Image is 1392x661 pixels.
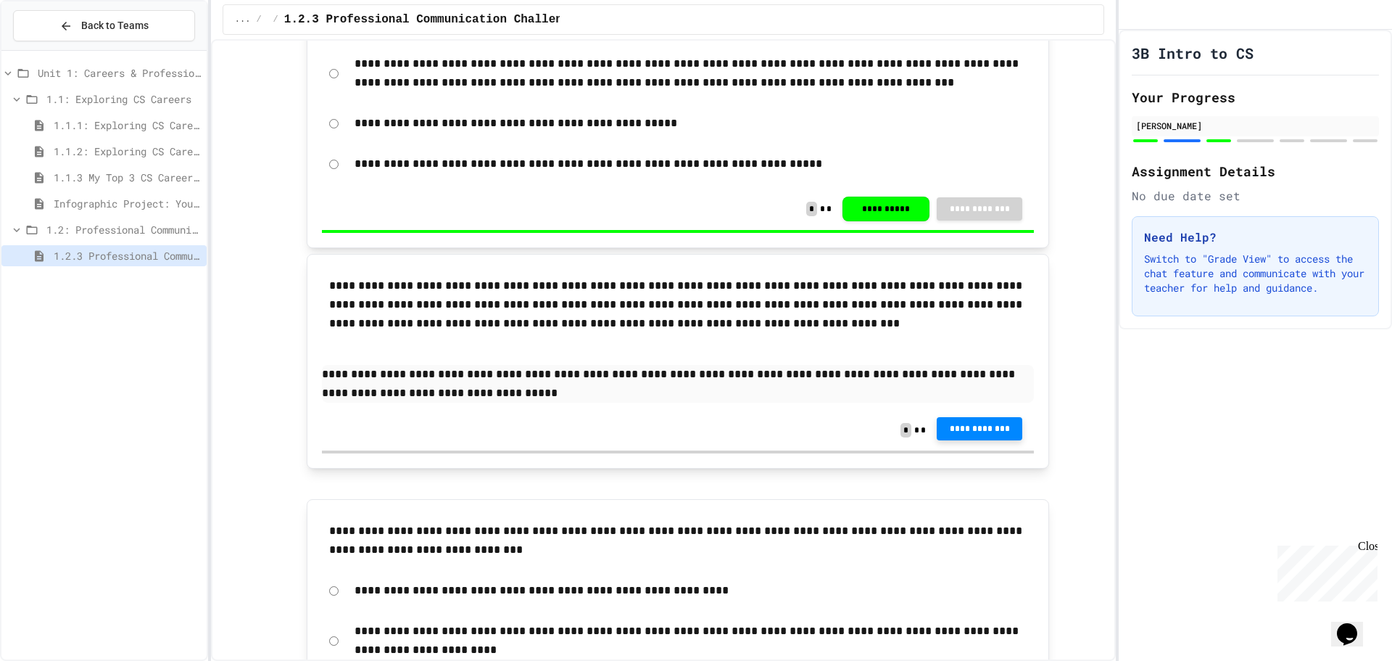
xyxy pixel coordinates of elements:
[1132,43,1254,63] h1: 3B Intro to CS
[273,14,278,25] span: /
[1144,229,1367,246] h3: Need Help?
[81,18,149,33] span: Back to Teams
[54,248,201,263] span: 1.2.3 Professional Communication Challenge
[38,65,201,81] span: Unit 1: Careers & Professionalism
[235,14,251,25] span: ...
[284,11,576,28] span: 1.2.3 Professional Communication Challenge
[46,91,201,107] span: 1.1: Exploring CS Careers
[1144,252,1367,295] p: Switch to "Grade View" to access the chat feature and communicate with your teacher for help and ...
[1331,603,1377,646] iframe: chat widget
[1136,119,1375,132] div: [PERSON_NAME]
[1132,87,1379,107] h2: Your Progress
[54,170,201,185] span: 1.1.3 My Top 3 CS Careers!
[1132,187,1379,205] div: No due date set
[1132,161,1379,181] h2: Assignment Details
[256,14,261,25] span: /
[13,10,195,41] button: Back to Teams
[54,144,201,159] span: 1.1.2: Exploring CS Careers - Review
[1272,540,1377,602] iframe: chat widget
[54,196,201,211] span: Infographic Project: Your favorite CS
[54,118,201,133] span: 1.1.1: Exploring CS Careers
[46,222,201,237] span: 1.2: Professional Communication
[6,6,100,92] div: Chat with us now!Close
